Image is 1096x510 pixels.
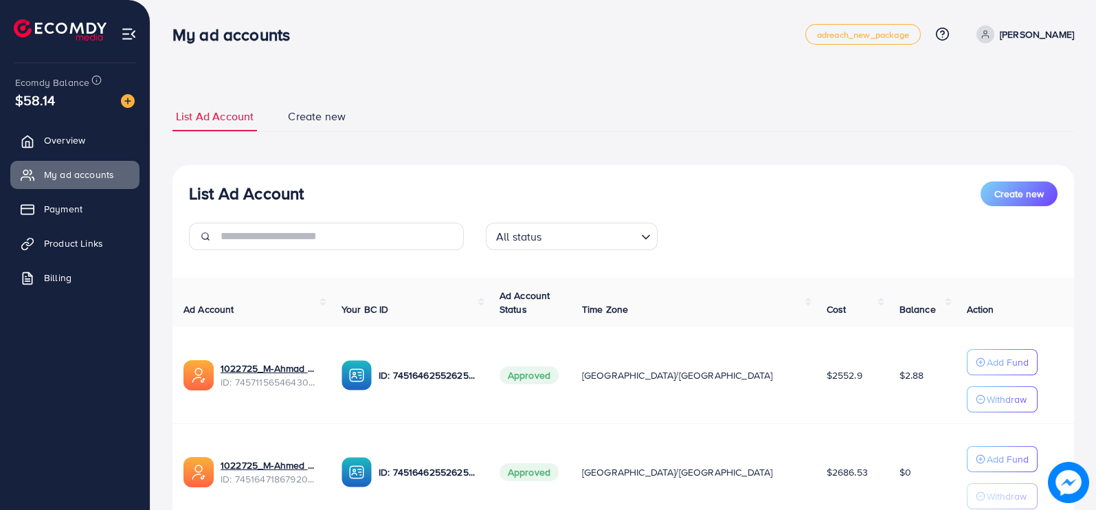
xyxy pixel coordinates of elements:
[500,366,559,384] span: Approved
[183,457,214,487] img: ic-ads-acc.e4c84228.svg
[899,302,936,316] span: Balance
[221,458,320,487] div: <span class='underline'>1022725_M-Ahmed Ad Account_1734971817368</span></br>7451647186792087569
[121,94,135,108] img: image
[967,302,994,316] span: Action
[10,264,139,291] a: Billing
[10,126,139,154] a: Overview
[981,181,1058,206] button: Create new
[987,391,1027,408] p: Withdraw
[1048,462,1089,503] img: image
[176,109,254,124] span: List Ad Account
[15,76,89,89] span: Ecomdy Balance
[971,25,1074,43] a: [PERSON_NAME]
[987,488,1027,505] p: Withdraw
[44,236,103,250] span: Product Links
[967,446,1038,472] button: Add Fund
[221,458,320,472] a: 1022725_M-Ahmed Ad Account_1734971817368
[14,19,107,41] img: logo
[44,202,82,216] span: Payment
[486,223,658,250] div: Search for option
[500,289,550,316] span: Ad Account Status
[546,224,636,247] input: Search for option
[44,133,85,147] span: Overview
[500,463,559,481] span: Approved
[221,375,320,389] span: ID: 7457115654643040272
[827,368,862,382] span: $2552.9
[805,24,921,45] a: adreach_new_package
[189,184,304,203] h3: List Ad Account
[221,362,320,375] a: 1022725_M-Ahmad Ad Account 2_1736245040763
[827,302,847,316] span: Cost
[987,451,1029,467] p: Add Fund
[342,457,372,487] img: ic-ba-acc.ded83a64.svg
[1000,26,1074,43] p: [PERSON_NAME]
[379,367,478,384] p: ID: 7451646255262597137
[172,25,301,45] h3: My ad accounts
[342,302,389,316] span: Your BC ID
[987,354,1029,370] p: Add Fund
[183,302,234,316] span: Ad Account
[967,349,1038,375] button: Add Fund
[183,360,214,390] img: ic-ads-acc.e4c84228.svg
[342,360,372,390] img: ic-ba-acc.ded83a64.svg
[582,302,628,316] span: Time Zone
[899,465,911,479] span: $0
[817,30,909,39] span: adreach_new_package
[967,386,1038,412] button: Withdraw
[582,368,773,382] span: [GEOGRAPHIC_DATA]/[GEOGRAPHIC_DATA]
[967,483,1038,509] button: Withdraw
[493,227,545,247] span: All status
[10,230,139,257] a: Product Links
[221,362,320,390] div: <span class='underline'>1022725_M-Ahmad Ad Account 2_1736245040763</span></br>7457115654643040272
[379,464,478,480] p: ID: 7451646255262597137
[221,472,320,486] span: ID: 7451647186792087569
[44,271,71,285] span: Billing
[899,368,924,382] span: $2.88
[15,90,55,110] span: $58.14
[44,168,114,181] span: My ad accounts
[10,161,139,188] a: My ad accounts
[582,465,773,479] span: [GEOGRAPHIC_DATA]/[GEOGRAPHIC_DATA]
[827,465,868,479] span: $2686.53
[288,109,346,124] span: Create new
[10,195,139,223] a: Payment
[994,187,1044,201] span: Create new
[121,26,137,42] img: menu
